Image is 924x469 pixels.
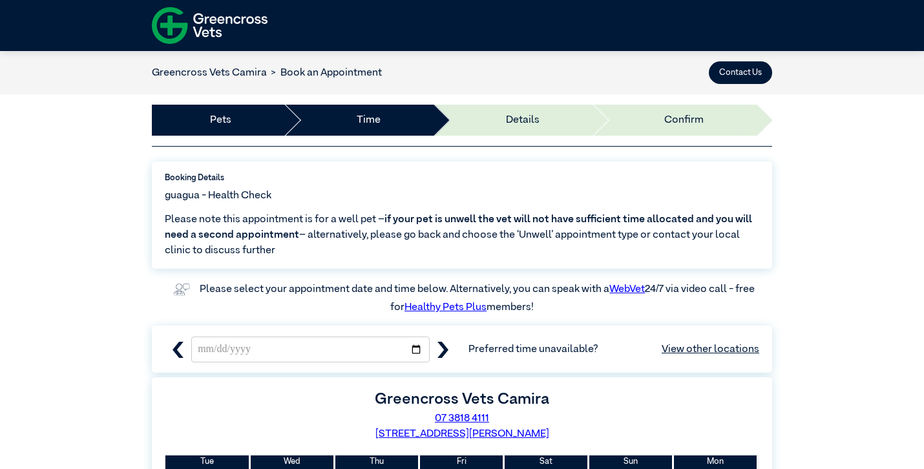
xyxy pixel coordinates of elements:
[709,61,772,84] button: Contact Us
[609,284,645,295] a: WebVet
[357,112,381,128] a: Time
[152,65,382,81] nav: breadcrumb
[165,212,759,258] span: Please note this appointment is for a well pet – – alternatively, please go back and choose the ‘...
[152,68,267,78] a: Greencross Vets Camira
[152,3,268,48] img: f-logo
[435,413,489,424] a: 07 3818 4111
[210,112,231,128] a: Pets
[200,284,757,313] label: Please select your appointment date and time below. Alternatively, you can speak with a 24/7 via ...
[267,65,382,81] li: Book an Appointment
[165,214,752,240] span: if your pet is unwell the vet will not have sufficient time allocated and you will need a second ...
[662,342,759,357] a: View other locations
[169,279,194,300] img: vet
[165,188,271,203] span: guagua - Health Check
[165,172,759,184] label: Booking Details
[375,391,549,407] label: Greencross Vets Camira
[468,342,759,357] span: Preferred time unavailable?
[375,429,549,439] a: [STREET_ADDRESS][PERSON_NAME]
[404,302,487,313] a: Healthy Pets Plus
